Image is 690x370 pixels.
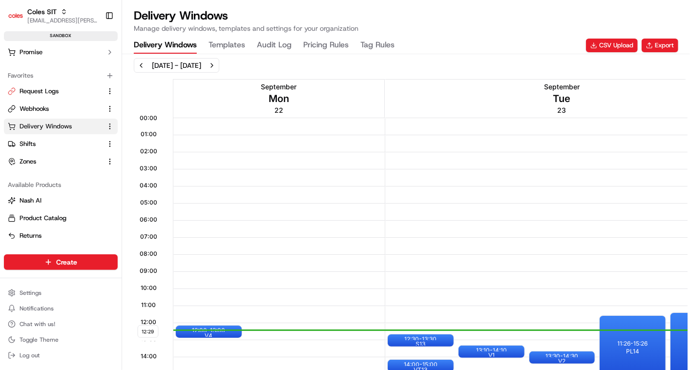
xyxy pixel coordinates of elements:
[20,157,36,166] span: Zones
[274,105,283,115] span: 22
[20,214,66,223] span: Product Catalog
[20,48,42,57] span: Promise
[20,104,49,113] span: Webhooks
[8,87,102,96] a: Request Logs
[97,165,118,172] span: Pylon
[209,37,245,54] button: Templates
[20,336,59,344] span: Toggle Theme
[27,17,97,24] button: [EMAIL_ADDRESS][PERSON_NAME][PERSON_NAME][DOMAIN_NAME]
[138,325,159,338] span: 12:29
[20,320,55,328] span: Chat with us!
[141,318,157,326] span: 12:00
[4,193,118,208] button: Nash AI
[4,349,118,362] button: Log out
[553,92,570,105] span: Tue
[4,101,118,117] button: Webhooks
[642,39,678,52] button: Export
[134,8,358,23] h1: Delivery Windows
[140,114,158,122] span: 00:00
[25,62,176,73] input: Got a question? Start typing here...
[4,68,118,83] div: Favorites
[8,8,23,23] img: Coles SIT
[20,122,72,131] span: Delivery Windows
[4,83,118,99] button: Request Logs
[79,137,161,155] a: 💻API Documentation
[10,9,29,29] img: Nash
[8,196,114,205] a: Nash AI
[557,105,566,115] span: 23
[140,182,158,189] span: 04:00
[257,37,292,54] button: Audit Log
[166,96,178,107] button: Start new chat
[4,210,118,226] button: Product Catalog
[8,140,102,148] a: Shifts
[8,122,102,131] a: Delivery Windows
[10,39,178,54] p: Welcome 👋
[141,130,157,138] span: 01:00
[544,82,580,92] span: September
[27,7,57,17] button: Coles SIT
[10,142,18,150] div: 📗
[4,254,118,270] button: Create
[142,301,156,309] span: 11:00
[20,87,59,96] span: Request Logs
[140,233,157,241] span: 07:00
[586,39,638,52] button: CSV Upload
[134,59,148,72] button: Previous week
[4,302,118,315] button: Notifications
[4,136,118,152] button: Shifts
[20,141,75,151] span: Knowledge Base
[141,284,157,292] span: 10:00
[8,214,114,223] a: Product Catalog
[141,352,157,360] span: 14:00
[4,228,118,244] button: Returns
[4,31,118,41] div: sandbox
[134,37,197,54] button: Delivery Windows
[134,23,358,33] p: Manage delivery windows, templates and settings for your organization
[261,82,297,92] span: September
[303,37,349,54] button: Pricing Rules
[152,61,201,70] div: [DATE] - [DATE]
[69,164,118,172] a: Powered byPylon
[140,147,157,155] span: 02:00
[8,231,114,240] a: Returns
[20,351,40,359] span: Log out
[626,348,639,355] span: PL14
[4,154,118,169] button: Zones
[140,250,158,258] span: 08:00
[6,137,79,155] a: 📗Knowledge Base
[618,340,648,348] p: 11:26 - 15:26
[33,93,160,103] div: Start new chat
[20,289,42,297] span: Settings
[140,216,158,224] span: 06:00
[20,196,42,205] span: Nash AI
[140,199,157,206] span: 05:00
[20,305,54,312] span: Notifications
[33,103,124,110] div: We're available if you need us!
[4,177,118,193] div: Available Products
[56,257,77,267] span: Create
[360,37,395,54] button: Tag Rules
[92,141,157,151] span: API Documentation
[20,231,42,240] span: Returns
[4,286,118,300] button: Settings
[140,164,158,172] span: 03:00
[8,104,102,113] a: Webhooks
[205,59,219,72] button: Next week
[4,44,118,60] button: Promise
[83,142,90,150] div: 💻
[20,140,36,148] span: Shifts
[4,333,118,347] button: Toggle Theme
[140,267,158,275] span: 09:00
[10,93,27,110] img: 1736555255976-a54dd68f-1ca7-489b-9aae-adbdc363a1c4
[4,119,118,134] button: Delivery Windows
[269,92,289,105] span: Mon
[4,317,118,331] button: Chat with us!
[4,4,101,27] button: Coles SITColes SIT[EMAIL_ADDRESS][PERSON_NAME][PERSON_NAME][DOMAIN_NAME]
[8,157,102,166] a: Zones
